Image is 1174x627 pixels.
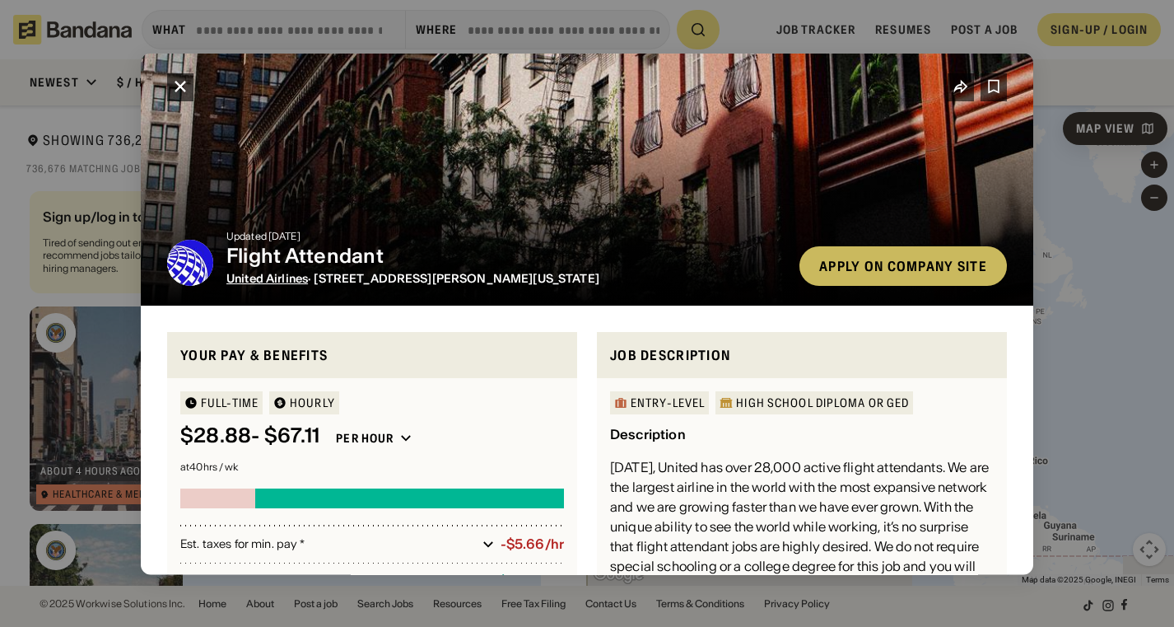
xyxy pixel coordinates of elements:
[180,424,319,448] div: $ 28.88 - $67.11
[226,270,308,285] a: United Airlines
[631,397,705,409] div: Entry-Level
[226,244,786,268] div: Flight Attendant
[226,271,786,285] div: · [STREET_ADDRESS][PERSON_NAME][US_STATE]
[501,536,564,552] div: -$5.66/hr
[336,431,394,446] div: Per hour
[610,457,994,596] div: [DATE], United has over 28,000 active flight attendants. We are the largest airline in the world ...
[499,573,564,589] div: $ 23.22 / hr
[180,536,476,552] div: Est. taxes for min. pay *
[201,397,259,409] div: Full-time
[610,426,686,442] div: Description
[819,259,987,272] div: Apply on company site
[180,573,486,589] div: Min. take home pay
[226,231,786,241] div: Updated [DATE]
[167,239,213,285] img: United Airlines logo
[180,462,564,472] div: at 40 hrs / wk
[610,344,994,365] div: Job Description
[290,397,335,409] div: HOURLY
[180,344,564,365] div: Your pay & benefits
[736,397,909,409] div: High School Diploma or GED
